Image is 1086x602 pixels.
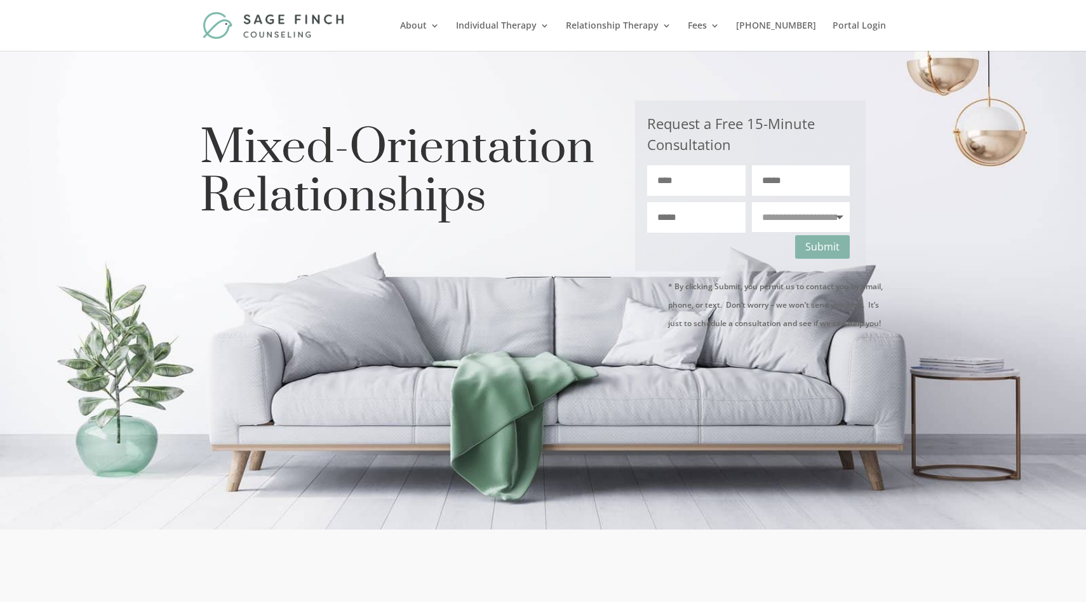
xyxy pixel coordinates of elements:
a: Relationship Therapy [566,21,671,51]
h3: Request a Free 15-Minute Consultation [647,113,850,165]
a: [PHONE_NUMBER] [736,21,816,51]
a: About [400,21,439,51]
h1: Mixed-Orientation Relationships [200,125,596,228]
button: Submit [795,235,850,259]
p: * By clicking Submit, you permit us to contact you by email, phone, or text. Don’t worry – we won... [668,278,886,333]
a: Fees [688,21,720,51]
a: Portal Login [833,21,886,51]
a: Individual Therapy [456,21,549,51]
img: Sage Finch Counseling | LGBTQ+ Therapy in Plano [203,11,347,39]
